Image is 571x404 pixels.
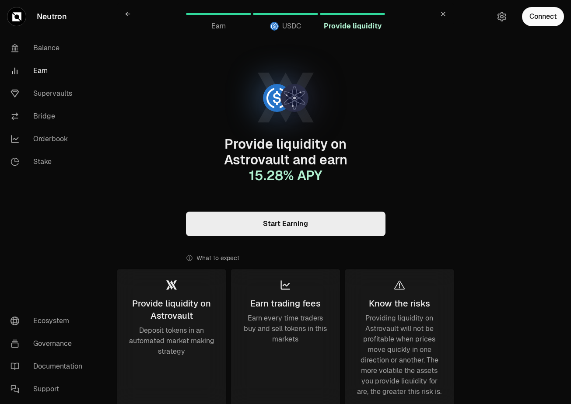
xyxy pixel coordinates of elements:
[4,59,95,82] a: Earn
[282,21,301,31] span: USDC
[324,21,382,31] span: Provide liquidity
[186,3,251,24] a: Earn
[186,247,385,269] div: What to expect
[4,128,95,150] a: Orderbook
[4,105,95,128] a: Bridge
[263,84,291,112] img: USDC
[4,37,95,59] a: Balance
[128,297,215,322] div: Provide liquidity on Astrovault
[369,297,430,310] div: Know the risks
[186,212,385,236] a: Start Earning
[128,325,215,357] div: Deposit tokens in an automated market making strategy
[4,378,95,401] a: Support
[522,7,564,26] button: Connect
[4,150,95,173] a: Stake
[4,310,95,332] a: Ecosystem
[4,82,95,105] a: Supervaults
[4,332,95,355] a: Governance
[249,167,322,184] span: 15.28 % APY
[280,84,308,112] img: ATOM
[250,297,321,310] div: Earn trading fees
[4,355,95,378] a: Documentation
[224,136,347,184] span: Provide liquidity on Astrovault and earn
[242,313,329,345] div: Earn every time traders buy and sell tokens in this markets
[270,22,279,31] img: USDC
[253,3,318,24] a: USDCUSDC
[211,21,226,31] span: Earn
[356,313,443,397] div: Providing liquidity on Astrovault will not be profitable when prices move quickly in one directio...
